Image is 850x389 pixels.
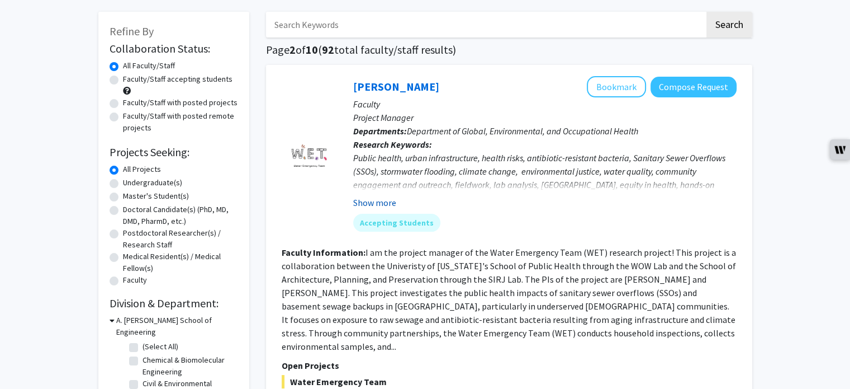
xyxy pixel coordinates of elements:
[123,110,238,134] label: Faculty/Staff with posted remote projects
[123,227,238,251] label: Postdoctoral Researcher(s) / Research Staff
[650,77,737,97] button: Compose Request to Shachar Gazit-Rosenthal
[353,214,440,232] mat-chip: Accepting Students
[353,97,737,111] p: Faculty
[353,196,396,209] button: Show more
[322,43,334,57] span: 92
[282,359,737,372] p: Open Projects
[116,315,238,338] h3: A. [PERSON_NAME] School of Engineering
[289,43,296,57] span: 2
[110,42,238,55] h2: Collaboration Status:
[123,163,161,175] label: All Projects
[282,247,365,258] b: Faculty Information:
[353,139,432,150] b: Research Keywords:
[123,177,182,189] label: Undergraduate(s)
[706,12,752,38] button: Search
[353,125,407,137] b: Departments:
[123,97,238,109] label: Faculty/Staff with posted projects
[282,375,737,388] span: Water Emergency Team
[8,339,48,381] iframe: Chat
[353,111,737,124] p: Project Manager
[407,125,638,137] span: Department of Global, Environmental, and Occupational Health
[353,151,737,205] div: Public health, urban infrastructure, health risks, antibiotic-resistant bacteria, Sanitary Sewer ...
[123,204,238,227] label: Doctoral Candidate(s) (PhD, MD, DMD, PharmD, etc.)
[123,60,175,72] label: All Faculty/Staff
[110,297,238,310] h2: Division & Department:
[123,73,232,85] label: Faculty/Staff accepting students
[266,12,705,38] input: Search Keywords
[110,146,238,159] h2: Projects Seeking:
[110,24,154,38] span: Refine By
[143,354,235,378] label: Chemical & Biomolecular Engineering
[306,43,318,57] span: 10
[123,274,147,286] label: Faculty
[266,43,752,57] h1: Page of ( total faculty/staff results)
[143,341,178,353] label: (Select All)
[123,251,238,274] label: Medical Resident(s) / Medical Fellow(s)
[587,76,646,97] button: Add Shachar Gazit-Rosenthal to Bookmarks
[123,190,189,202] label: Master's Student(s)
[353,79,439,93] a: [PERSON_NAME]
[282,247,736,352] fg-read-more: I am the project manager of the Water Emergency Team (WET) research project! This project is a co...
